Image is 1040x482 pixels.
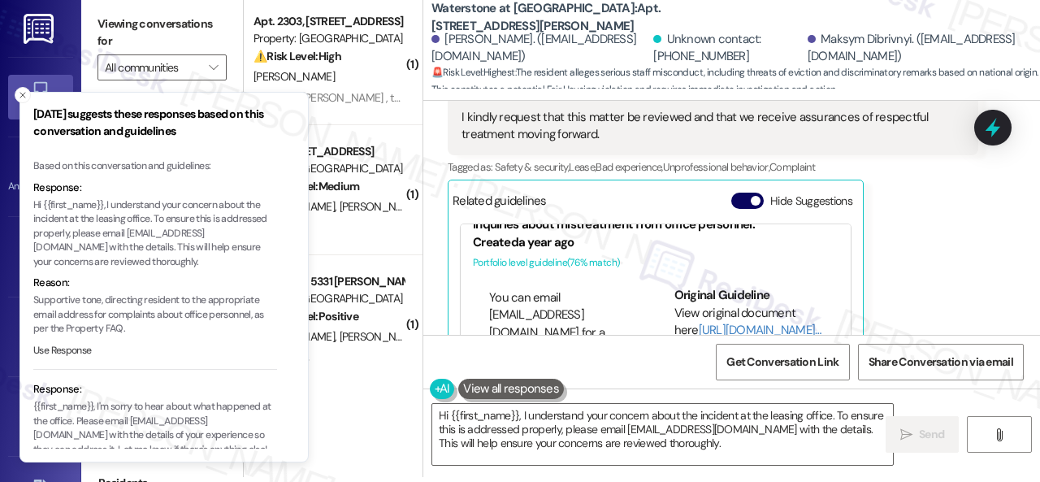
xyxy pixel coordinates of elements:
[495,160,569,174] span: Safety & security ,
[858,344,1024,380] button: Share Conversation via email
[253,143,404,160] div: Apt. [STREET_ADDRESS]
[869,354,1013,371] span: Share Conversation via email
[726,354,838,371] span: Get Conversation Link
[716,344,849,380] button: Get Conversation Link
[770,193,852,210] label: Hide Suggestions
[489,289,638,394] li: You can email [EMAIL_ADDRESS][DOMAIN_NAME] for a complaint about mistreatment from office personn...
[453,193,547,216] div: Related guidelines
[663,160,769,174] span: Unprofessional behavior ,
[808,31,1028,66] div: Maksym Dibrivnyi. ([EMAIL_ADDRESS][DOMAIN_NAME])
[33,180,277,196] div: Response:
[340,329,426,344] span: [PERSON_NAME]
[431,64,1040,99] span: : The resident alleges serious staff misconduct, including threats of eviction and discriminatory...
[253,49,341,63] strong: ⚠️ Risk Level: High
[33,400,277,457] p: {{first_name}}, I'm sorry to hear about what happened at the office. Please email [EMAIL_ADDRESS]...
[97,11,227,54] label: Viewing conversations for
[8,315,73,358] a: Insights •
[900,428,912,441] i: 
[340,199,421,214] span: [PERSON_NAME]
[8,235,73,279] a: Site Visit •
[993,428,1005,441] i: 
[448,155,978,179] div: Tagged as:
[886,416,959,453] button: Send
[653,31,804,66] div: Unknown contact: [PHONE_NUMBER]
[253,160,404,177] div: Property: [GEOGRAPHIC_DATA]
[569,160,596,174] span: Lease ,
[674,305,839,340] div: View original document here
[253,13,404,30] div: Apt. 2303, [STREET_ADDRESS]
[105,54,201,80] input: All communities
[15,87,31,103] button: Close toast
[431,66,515,79] strong: 🚨 Risk Level: Highest
[253,30,404,47] div: Property: [GEOGRAPHIC_DATA]
[33,275,277,291] div: Reason:
[33,106,277,140] h3: [DATE] suggests these responses based on this conversation and guidelines
[24,14,57,44] img: ResiDesk Logo
[919,426,944,443] span: Send
[769,160,815,174] span: Complaint
[33,198,277,270] p: Hi {{first_name}}, I understand your concern about the incident at the leasing office. To ensure ...
[473,234,838,251] div: Created a year ago
[699,322,821,338] a: [URL][DOMAIN_NAME]…
[596,160,662,174] span: Bad experience ,
[432,404,893,465] textarea: Hi {{first_name}}, I understand your concern about the incident at the leasing office. To ensure ...
[253,290,404,307] div: Property: [GEOGRAPHIC_DATA]
[431,31,649,66] div: [PERSON_NAME]. ([EMAIL_ADDRESS][DOMAIN_NAME])
[33,159,277,174] div: Based on this conversation and guidelines:
[473,254,838,271] div: Portfolio level guideline ( 76 % match)
[253,69,335,84] span: [PERSON_NAME]
[33,293,277,337] p: Supportive tone, directing resident to the appropriate email address for complaints about office ...
[33,381,277,397] div: Response:
[33,344,92,358] button: Use Response
[674,287,770,303] b: Original Guideline
[8,394,73,438] a: Buildings
[253,273,404,290] div: Apt. 5271H, 5331 [PERSON_NAME]
[209,61,218,74] i: 
[8,75,73,119] a: Inbox
[253,350,310,365] div: 1:29 PM: Yes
